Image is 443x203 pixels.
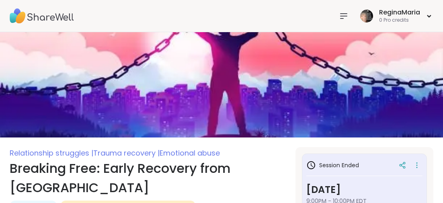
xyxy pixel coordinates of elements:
span: Emotional abuse [160,148,220,158]
span: Relationship struggles | [10,148,93,158]
img: ShareWell Nav Logo [10,2,74,30]
span: Trauma recovery | [93,148,160,158]
img: ReginaMaria [360,10,373,23]
div: ReginaMaria [379,8,420,17]
div: 0 Pro credits [379,17,420,24]
h1: Breaking Free: Early Recovery from [GEOGRAPHIC_DATA] [10,159,286,197]
h3: Session Ended [306,160,359,170]
h3: [DATE] [306,182,422,197]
